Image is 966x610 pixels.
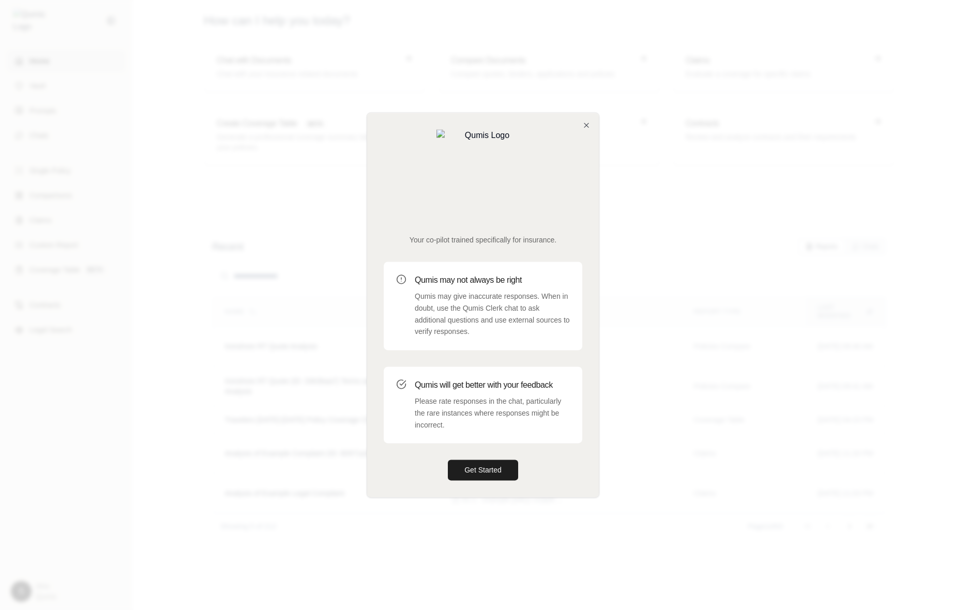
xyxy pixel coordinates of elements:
[436,129,530,222] img: Qumis Logo
[448,460,518,481] button: Get Started
[415,379,570,391] h3: Qumis will get better with your feedback
[384,235,582,245] p: Your co-pilot trained specifically for insurance.
[415,291,570,338] p: Qumis may give inaccurate responses. When in doubt, use the Qumis Clerk chat to ask additional qu...
[415,274,570,286] h3: Qumis may not always be right
[415,395,570,431] p: Please rate responses in the chat, particularly the rare instances where responses might be incor...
